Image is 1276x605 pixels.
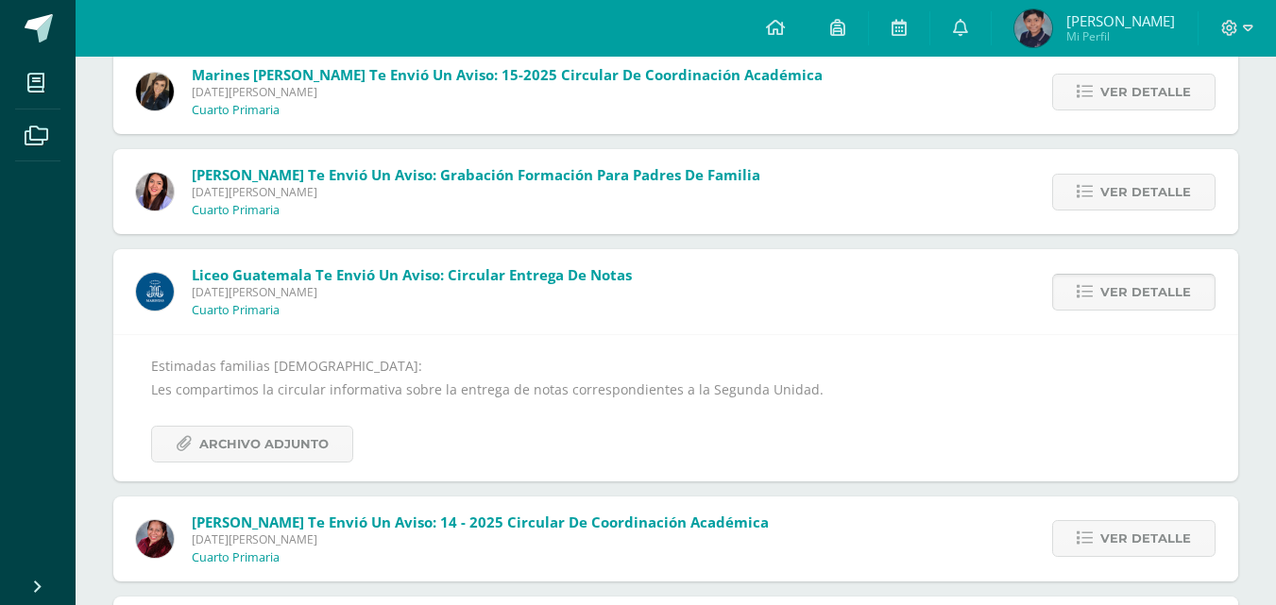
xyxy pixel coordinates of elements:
[192,284,632,300] span: [DATE][PERSON_NAME]
[192,550,280,565] p: Cuarto Primaria
[192,184,760,200] span: [DATE][PERSON_NAME]
[192,84,823,100] span: [DATE][PERSON_NAME]
[136,520,174,558] img: bb2031e4bfe7b5a34ddf3ca4ab081e71.png
[199,427,329,462] span: Archivo Adjunto
[192,65,823,84] span: Marines [PERSON_NAME] te envió un aviso: 15-2025 Circular de Coordinación Académica
[192,165,760,184] span: [PERSON_NAME] te envió un aviso: Grabación formación para padres de familia
[192,531,769,547] span: [DATE][PERSON_NAME]
[192,203,280,218] p: Cuarto Primaria
[151,354,1200,462] div: Estimadas familias [DEMOGRAPHIC_DATA]: Les compartimos la circular informativa sobre la entrega d...
[1014,9,1052,47] img: 30ef7119905c465bbe5ee22629ef310a.png
[1100,275,1191,310] span: Ver detalle
[136,273,174,311] img: b41cd0bd7c5dca2e84b8bd7996f0ae72.png
[136,173,174,210] img: dd4d7798dcf74576128d294d5eedeb65.png
[1066,11,1175,30] span: [PERSON_NAME]
[192,103,280,118] p: Cuarto Primaria
[1100,521,1191,556] span: Ver detalle
[1066,28,1175,44] span: Mi Perfil
[192,265,632,284] span: Liceo Guatemala te envió un aviso: Circular entrega de notas
[192,303,280,318] p: Cuarto Primaria
[1100,75,1191,109] span: Ver detalle
[1100,175,1191,210] span: Ver detalle
[151,426,353,462] a: Archivo Adjunto
[136,73,174,110] img: 6f99ca85ee158e1ea464f4dd0b53ae36.png
[192,513,769,531] span: [PERSON_NAME] te envió un aviso: 14 - 2025 Circular de Coordinación Académica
